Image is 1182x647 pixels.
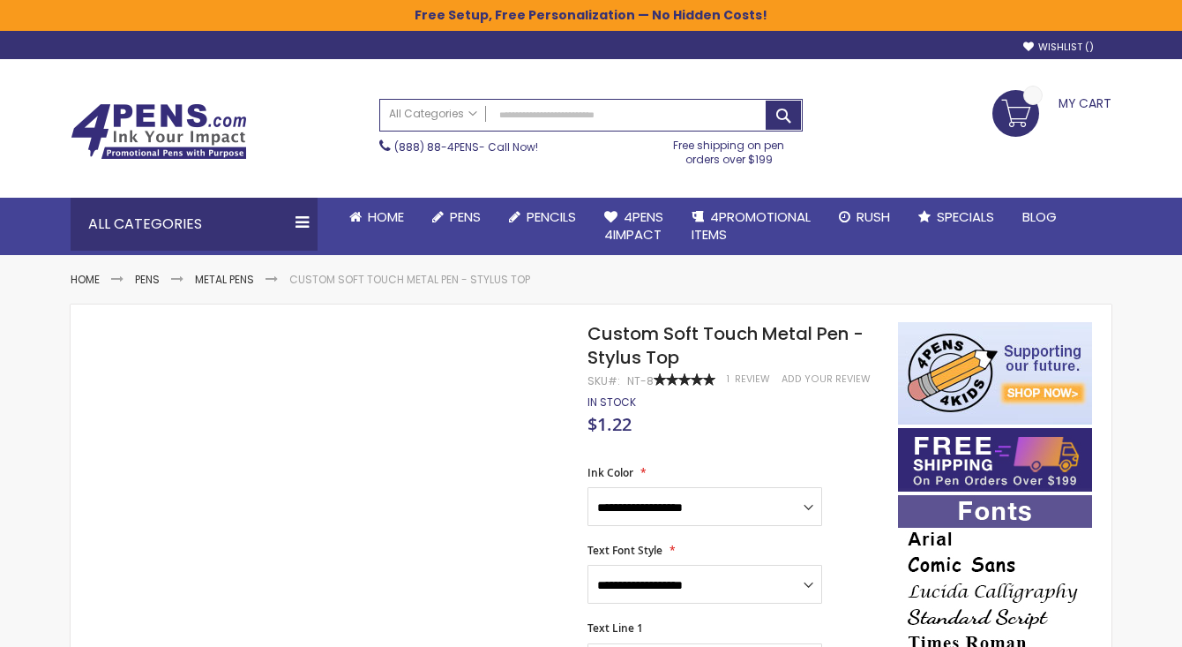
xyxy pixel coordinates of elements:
a: Home [335,198,418,237]
a: Wishlist [1023,41,1094,54]
span: Text Font Style [587,543,662,558]
a: Pens [418,198,495,237]
span: $1.22 [587,412,632,436]
a: Blog [1008,198,1071,237]
span: All Categories [389,107,477,121]
a: Metal Pens [195,272,254,287]
a: Home [71,272,100,287]
a: 1 Review [727,372,773,386]
div: Free shipping on pen orders over $199 [655,132,804,167]
a: (888) 88-4PENS [394,139,479,154]
a: 4PROMOTIONALITEMS [677,198,825,255]
li: Custom Soft Touch Metal Pen - Stylus Top [289,273,530,287]
span: 4PROMOTIONAL ITEMS [692,207,811,244]
strong: SKU [587,373,620,388]
span: Custom Soft Touch Metal Pen - Stylus Top [587,321,864,370]
a: Specials [904,198,1008,237]
div: All Categories [71,198,318,251]
img: 4pens 4 kids [898,322,1092,425]
span: 4Pens 4impact [604,207,663,244]
span: Home [368,207,404,226]
span: Pencils [527,207,576,226]
a: Pens [135,272,160,287]
span: Review [735,372,770,386]
span: Text Line 1 [587,621,643,636]
span: 1 [727,372,729,386]
div: 100% [654,373,715,386]
span: Rush [857,207,890,226]
img: 4Pens Custom Pens and Promotional Products [71,103,247,160]
a: All Categories [380,100,486,129]
img: Free shipping on orders over $199 [898,428,1092,492]
span: - Call Now! [394,139,538,154]
a: Pencils [495,198,590,237]
a: Rush [825,198,904,237]
a: Add Your Review [782,372,871,386]
span: Specials [937,207,994,226]
span: Pens [450,207,481,226]
div: Availability [587,395,636,410]
span: Blog [1022,207,1057,226]
span: In stock [587,395,636,410]
a: 4Pens4impact [590,198,677,255]
span: Ink Color [587,465,633,480]
div: NT-8 [627,374,654,388]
